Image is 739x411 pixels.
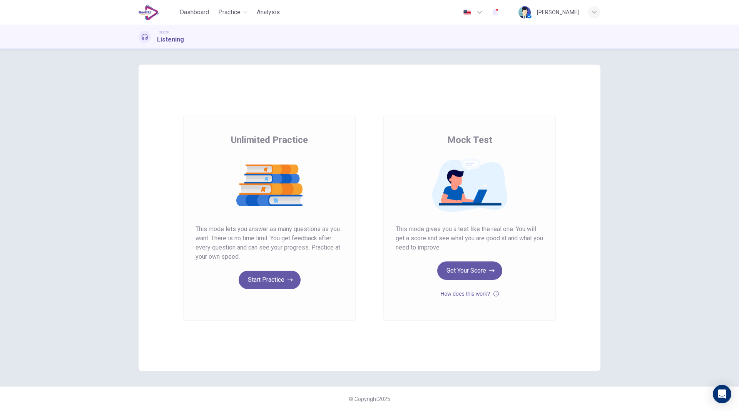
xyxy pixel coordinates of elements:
[518,6,531,18] img: Profile picture
[447,134,492,146] span: Mock Test
[215,5,251,19] button: Practice
[218,8,241,17] span: Practice
[396,225,543,252] span: This mode gives you a test like the real one. You will get a score and see what you are good at a...
[437,261,502,280] button: Get Your Score
[157,30,169,35] span: TOEIC®
[440,289,498,298] button: How does this work?
[254,5,283,19] button: Analysis
[157,35,184,44] h1: Listening
[349,396,390,402] span: © Copyright 2025
[239,271,301,289] button: Start Practice
[180,8,209,17] span: Dashboard
[713,385,731,403] div: Open Intercom Messenger
[139,5,177,20] a: EduSynch logo
[231,134,308,146] span: Unlimited Practice
[257,8,280,17] span: Analysis
[196,225,343,261] span: This mode lets you answer as many questions as you want. There is no time limit. You get feedback...
[139,5,159,20] img: EduSynch logo
[177,5,212,19] button: Dashboard
[462,10,472,15] img: en
[537,8,579,17] div: [PERSON_NAME]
